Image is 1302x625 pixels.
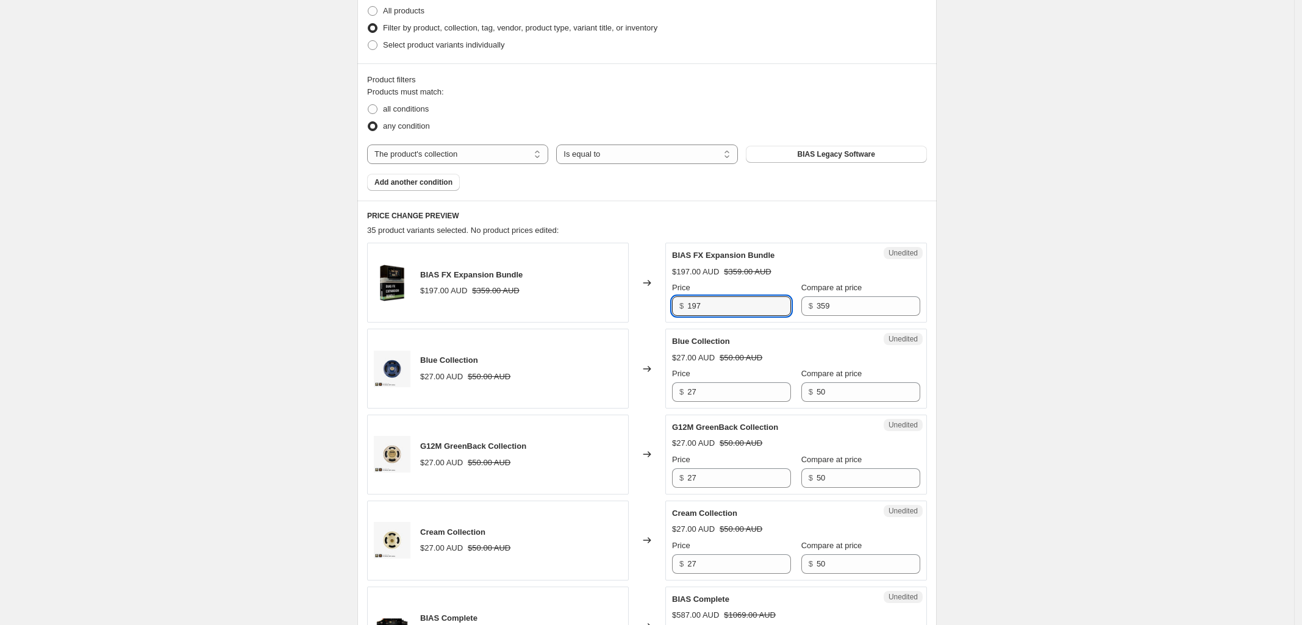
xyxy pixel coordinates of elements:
[672,283,690,292] span: Price
[672,337,730,346] span: Blue Collection
[679,387,684,396] span: $
[801,369,862,378] span: Compare at price
[889,592,918,602] span: Unedited
[420,542,463,554] div: $27.00 AUD
[801,455,862,464] span: Compare at price
[420,613,478,623] span: BIAS Complete
[889,420,918,430] span: Unedited
[720,352,762,364] strike: $50.00 AUD
[374,436,410,473] img: G12MGreenBackCollection_80x.jpg
[367,174,460,191] button: Add another condition
[679,473,684,482] span: $
[383,104,429,113] span: all conditions
[801,283,862,292] span: Compare at price
[468,542,510,554] strike: $50.00 AUD
[420,371,463,383] div: $27.00 AUD
[724,266,771,278] strike: $359.00 AUD
[889,506,918,516] span: Unedited
[798,149,875,159] span: BIAS Legacy Software
[672,369,690,378] span: Price
[672,455,690,464] span: Price
[672,609,719,621] div: $587.00 AUD
[679,559,684,568] span: $
[367,74,927,86] div: Product filters
[809,473,813,482] span: $
[801,541,862,550] span: Compare at price
[420,355,478,365] span: Blue Collection
[383,23,657,32] span: Filter by product, collection, tag, vendor, product type, variant title, or inventory
[367,87,444,96] span: Products must match:
[672,352,715,364] div: $27.00 AUD
[746,146,927,163] button: BIAS Legacy Software
[472,285,519,297] strike: $359.00 AUD
[672,541,690,550] span: Price
[672,595,729,604] span: BIAS Complete
[889,334,918,344] span: Unedited
[724,609,776,621] strike: $1069.00 AUD
[672,423,778,432] span: G12M GreenBack Collection
[889,248,918,258] span: Unedited
[367,226,559,235] span: 35 product variants selected. No product prices edited:
[672,251,774,260] span: BIAS FX Expansion Bundle
[809,387,813,396] span: $
[420,457,463,469] div: $27.00 AUD
[374,177,452,187] span: Add another condition
[374,522,410,559] img: CreamCollection_80x.jpg
[720,523,762,535] strike: $50.00 AUD
[374,265,410,301] img: BIAS_FX_Expansion_Bundle_shopify_01_80x.png
[672,437,715,449] div: $27.00 AUD
[367,211,927,221] h6: PRICE CHANGE PREVIEW
[383,40,504,49] span: Select product variants individually
[672,523,715,535] div: $27.00 AUD
[809,301,813,310] span: $
[420,527,485,537] span: Cream Collection
[468,457,510,469] strike: $50.00 AUD
[420,270,523,279] span: BIAS FX Expansion Bundle
[374,351,410,387] img: BlueCollection_80x.jpg
[468,371,510,383] strike: $50.00 AUD
[720,437,762,449] strike: $50.00 AUD
[672,509,737,518] span: Cream Collection
[420,285,467,297] div: $197.00 AUD
[420,441,526,451] span: G12M GreenBack Collection
[679,301,684,310] span: $
[383,121,430,130] span: any condition
[809,559,813,568] span: $
[672,266,719,278] div: $197.00 AUD
[383,6,424,15] span: All products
